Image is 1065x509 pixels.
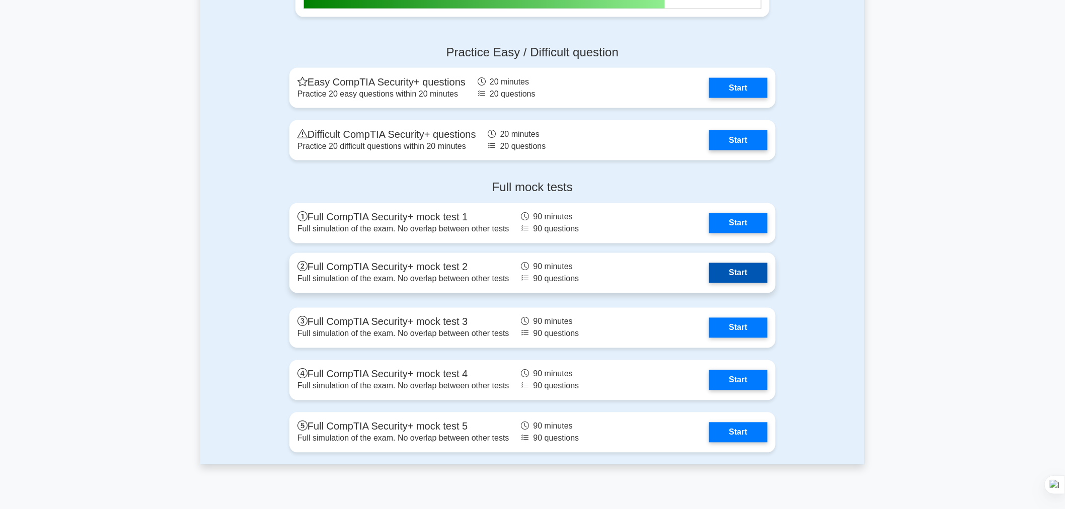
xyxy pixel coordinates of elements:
[709,130,768,150] a: Start
[709,422,768,443] a: Start
[709,370,768,390] a: Start
[709,213,768,233] a: Start
[289,181,776,195] h4: Full mock tests
[289,45,776,60] h4: Practice Easy / Difficult question
[709,318,768,338] a: Start
[709,263,768,283] a: Start
[709,78,768,98] a: Start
